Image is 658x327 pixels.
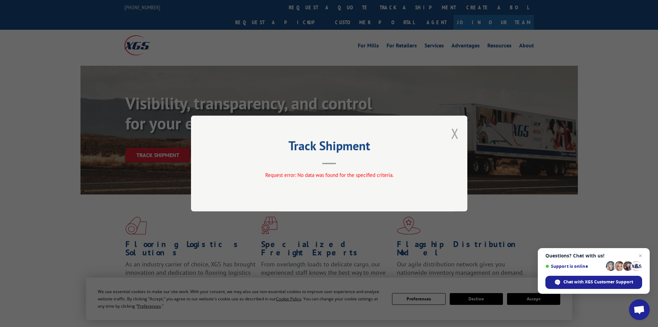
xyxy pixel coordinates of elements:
[265,172,393,178] span: Request error: No data was found for the specified criteria.
[226,141,433,154] h2: Track Shipment
[545,264,603,269] span: Support is online
[629,299,650,320] div: Open chat
[563,279,633,285] span: Chat with XGS Customer Support
[636,252,645,260] span: Close chat
[451,124,459,143] button: Close modal
[545,276,642,289] div: Chat with XGS Customer Support
[545,253,642,258] span: Questions? Chat with us!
